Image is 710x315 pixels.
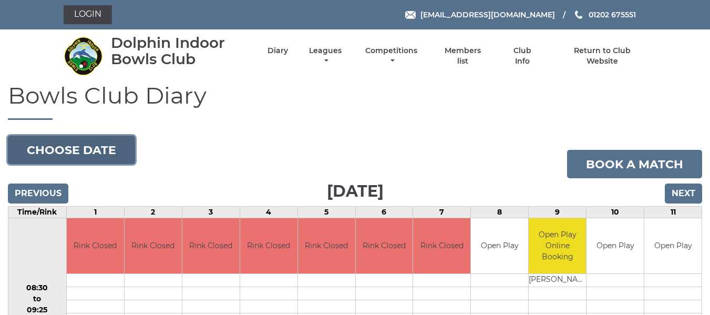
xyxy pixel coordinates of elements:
[8,184,68,204] input: Previous
[644,207,702,218] td: 11
[363,46,420,66] a: Competitions
[64,36,103,76] img: Dolphin Indoor Bowls Club
[586,207,644,218] td: 10
[8,207,67,218] td: Time/Rink
[567,150,702,178] a: Book a match
[125,218,182,273] td: Rink Closed
[413,207,471,218] td: 7
[111,35,249,67] div: Dolphin Indoor Bowls Club
[573,9,636,21] a: Phone us 01202 675551
[67,218,124,273] td: Rink Closed
[558,46,646,66] a: Return to Club Website
[355,207,413,218] td: 6
[66,207,124,218] td: 1
[64,5,112,24] a: Login
[356,218,413,273] td: Rink Closed
[529,273,586,287] td: [PERSON_NAME]
[529,207,586,218] td: 9
[586,218,644,273] td: Open Play
[297,207,355,218] td: 5
[665,184,702,204] input: Next
[438,46,487,66] a: Members list
[182,218,240,273] td: Rink Closed
[506,46,540,66] a: Club Info
[589,10,636,19] span: 01202 675551
[420,10,555,19] span: [EMAIL_ADDRESS][DOMAIN_NAME]
[644,218,702,273] td: Open Play
[405,11,416,19] img: Email
[471,207,529,218] td: 8
[405,9,555,21] a: Email [EMAIL_ADDRESS][DOMAIN_NAME]
[182,207,240,218] td: 3
[529,218,586,273] td: Open Play Online Booking
[8,83,702,120] h1: Bowls Club Diary
[413,218,470,273] td: Rink Closed
[124,207,182,218] td: 2
[240,218,297,273] td: Rink Closed
[306,46,344,66] a: Leagues
[471,218,528,273] td: Open Play
[8,136,135,164] button: Choose date
[267,46,288,56] a: Diary
[240,207,297,218] td: 4
[298,218,355,273] td: Rink Closed
[575,11,582,19] img: Phone us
